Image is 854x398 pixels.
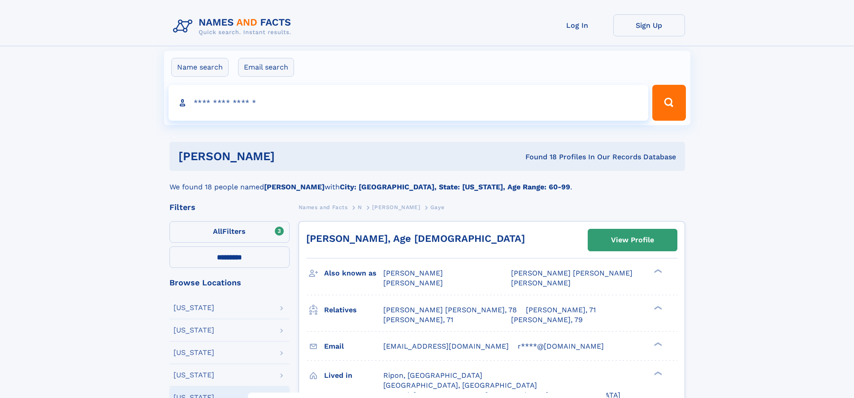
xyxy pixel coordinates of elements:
[588,229,677,251] a: View Profile
[169,279,290,287] div: Browse Locations
[400,152,676,162] div: Found 18 Profiles In Our Records Database
[324,368,383,383] h3: Lived in
[430,204,444,210] span: Gaye
[383,305,517,315] a: [PERSON_NAME] [PERSON_NAME], 78
[173,327,214,334] div: [US_STATE]
[542,14,613,36] a: Log In
[511,269,633,277] span: [PERSON_NAME] [PERSON_NAME]
[511,315,583,325] a: [PERSON_NAME], 79
[383,371,482,380] span: Ripon, [GEOGRAPHIC_DATA]
[383,279,443,287] span: [PERSON_NAME]
[299,201,348,213] a: Names and Facts
[173,304,214,311] div: [US_STATE]
[383,315,453,325] a: [PERSON_NAME], 71
[358,204,362,210] span: N
[652,341,663,347] div: ❯
[526,305,596,315] a: [PERSON_NAME], 71
[652,85,685,121] button: Search Button
[652,305,663,311] div: ❯
[383,381,537,389] span: [GEOGRAPHIC_DATA], [GEOGRAPHIC_DATA]
[178,151,400,162] h1: [PERSON_NAME]
[383,342,509,350] span: [EMAIL_ADDRESS][DOMAIN_NAME]
[340,183,570,191] b: City: [GEOGRAPHIC_DATA], State: [US_STATE], Age Range: 60-99
[306,233,525,244] a: [PERSON_NAME], Age [DEMOGRAPHIC_DATA]
[173,349,214,356] div: [US_STATE]
[213,227,222,236] span: All
[173,372,214,379] div: [US_STATE]
[171,58,229,77] label: Name search
[372,204,420,210] span: [PERSON_NAME]
[169,85,649,121] input: search input
[511,279,571,287] span: [PERSON_NAME]
[169,203,290,211] div: Filters
[611,230,654,250] div: View Profile
[613,14,685,36] a: Sign Up
[372,201,420,213] a: [PERSON_NAME]
[652,370,663,376] div: ❯
[169,171,685,192] div: We found 18 people named with .
[383,269,443,277] span: [PERSON_NAME]
[358,201,362,213] a: N
[324,302,383,318] h3: Relatives
[324,266,383,281] h3: Also known as
[238,58,294,77] label: Email search
[169,221,290,243] label: Filters
[652,268,663,274] div: ❯
[169,14,299,39] img: Logo Names and Facts
[264,183,325,191] b: [PERSON_NAME]
[324,339,383,354] h3: Email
